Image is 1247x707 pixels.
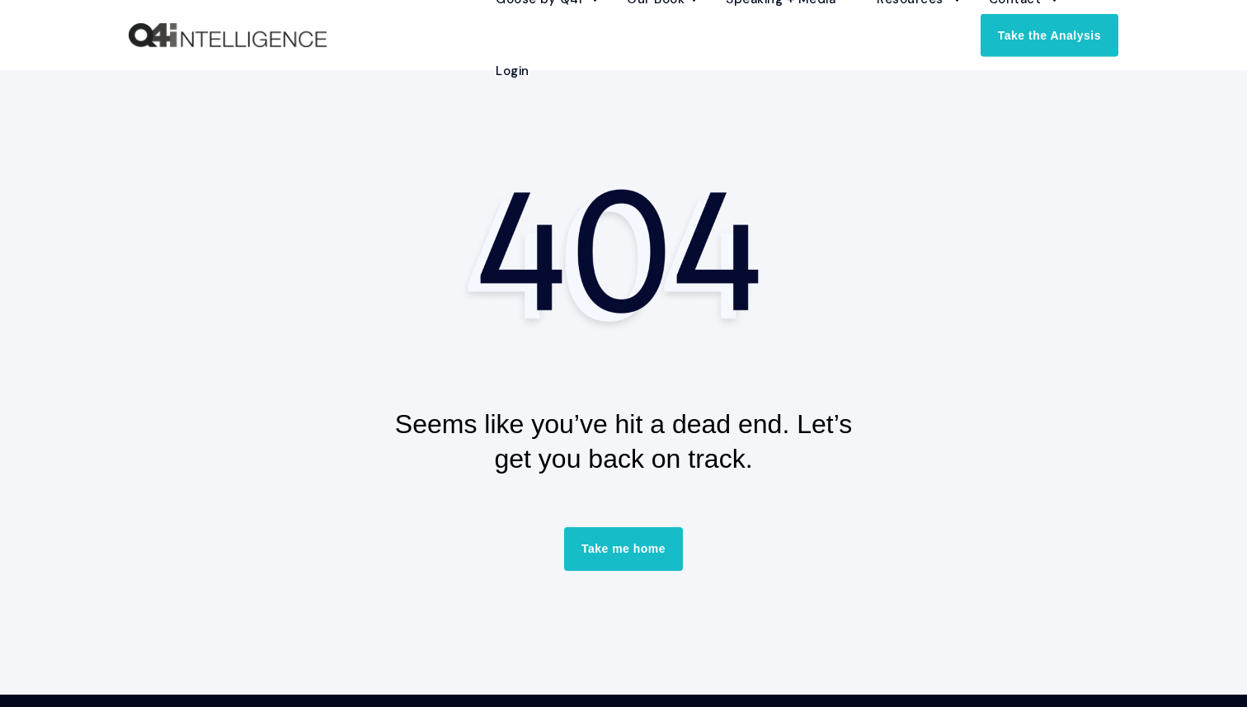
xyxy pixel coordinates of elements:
[475,35,529,107] a: Login
[395,409,852,474] span: Seems like you’ve hit a dead end. Let’s get you back on track.
[981,13,1118,56] a: Take the Analysis
[129,23,327,48] img: Q4intelligence, LLC logo
[564,527,683,570] a: Take me home
[459,173,788,334] img: 404 Page Not Found
[129,23,327,48] a: Back to Home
